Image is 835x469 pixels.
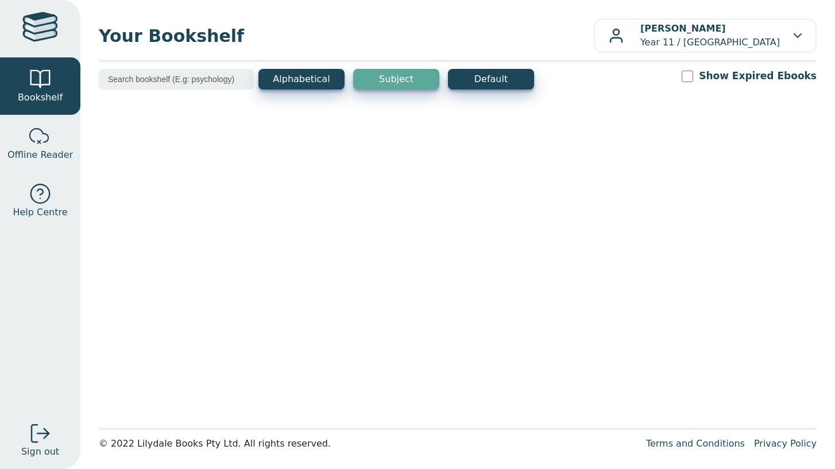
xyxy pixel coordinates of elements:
[258,69,345,90] button: Alphabetical
[7,148,73,162] span: Offline Reader
[754,438,817,449] a: Privacy Policy
[13,206,67,219] span: Help Centre
[448,69,534,90] button: Default
[640,23,726,34] b: [PERSON_NAME]
[594,18,817,53] button: [PERSON_NAME]Year 11 / [GEOGRAPHIC_DATA]
[699,69,817,83] label: Show Expired Ebooks
[353,69,439,90] button: Subject
[99,437,637,451] div: © 2022 Lilydale Books Pty Ltd. All rights reserved.
[640,22,780,49] p: Year 11 / [GEOGRAPHIC_DATA]
[21,445,59,459] span: Sign out
[18,91,63,104] span: Bookshelf
[99,23,594,49] span: Your Bookshelf
[99,69,254,90] input: Search bookshelf (E.g: psychology)
[646,438,745,449] a: Terms and Conditions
